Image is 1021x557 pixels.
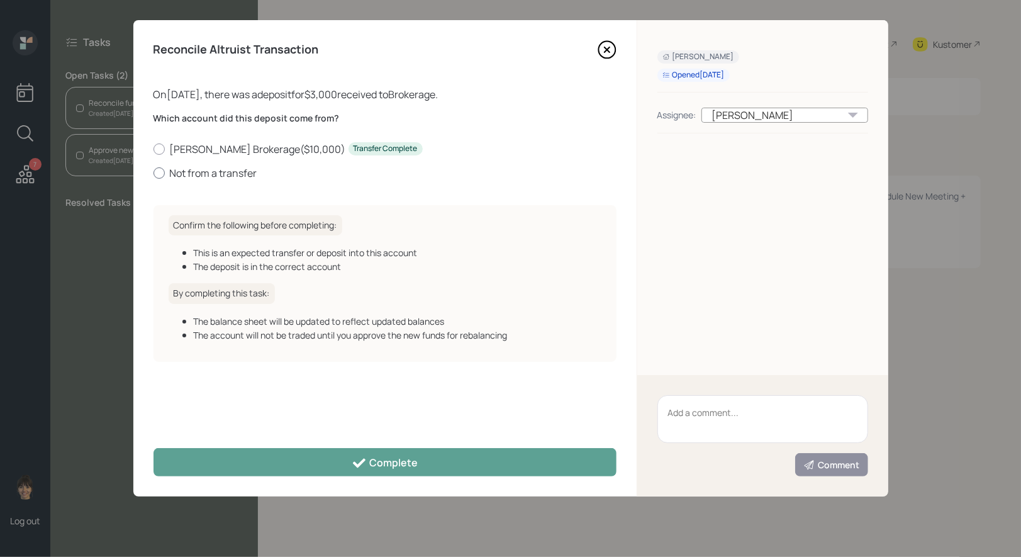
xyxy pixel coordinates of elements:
label: [PERSON_NAME] Brokerage ( $10,000 ) [153,142,617,156]
div: The balance sheet will be updated to reflect updated balances [194,315,601,328]
h6: Confirm the following before completing: [169,215,342,236]
label: Which account did this deposit come from? [153,112,617,125]
div: On [DATE] , there was a deposit for $3,000 received to Brokerage . [153,87,617,102]
div: This is an expected transfer or deposit into this account [194,246,601,259]
h4: Reconcile Altruist Transaction [153,43,319,57]
div: Comment [803,459,860,471]
button: Comment [795,453,868,476]
div: Assignee: [657,108,696,121]
div: Complete [352,456,418,471]
div: Opened [DATE] [662,70,725,81]
div: The account will not be traded until you approve the new funds for rebalancing [194,329,601,342]
div: [PERSON_NAME] [662,52,734,62]
div: Transfer Complete [354,143,418,154]
div: [PERSON_NAME] [701,108,868,123]
label: Not from a transfer [153,166,617,180]
div: The deposit is in the correct account [194,260,601,273]
h6: By completing this task: [169,283,275,304]
button: Complete [153,448,617,476]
